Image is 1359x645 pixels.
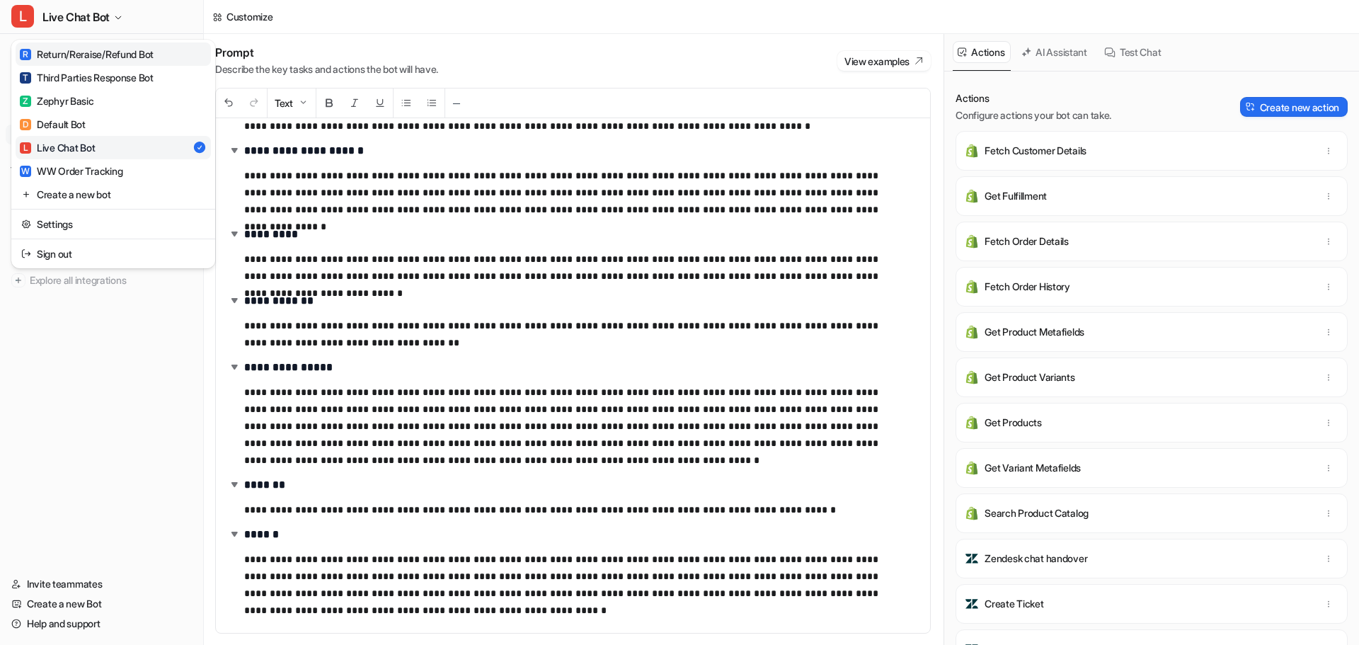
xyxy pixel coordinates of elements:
[20,72,31,84] span: T
[20,119,31,130] span: D
[20,49,31,60] span: R
[16,242,211,266] a: Sign out
[20,166,31,177] span: W
[16,212,211,236] a: Settings
[42,7,110,27] span: Live Chat Bot
[20,142,31,154] span: L
[20,47,154,62] div: Return/Reraise/Refund Bot
[16,183,211,206] a: Create a new bot
[21,246,31,261] img: reset
[20,70,154,85] div: Third Parties Response Bot
[11,5,34,28] span: L
[21,217,31,232] img: reset
[20,140,95,155] div: Live Chat Bot
[20,117,86,132] div: Default Bot
[20,93,94,108] div: Zephyr Basic
[20,96,31,107] span: Z
[21,187,31,202] img: reset
[20,164,122,178] div: WW Order Tracking
[11,40,215,268] div: LLive Chat Bot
